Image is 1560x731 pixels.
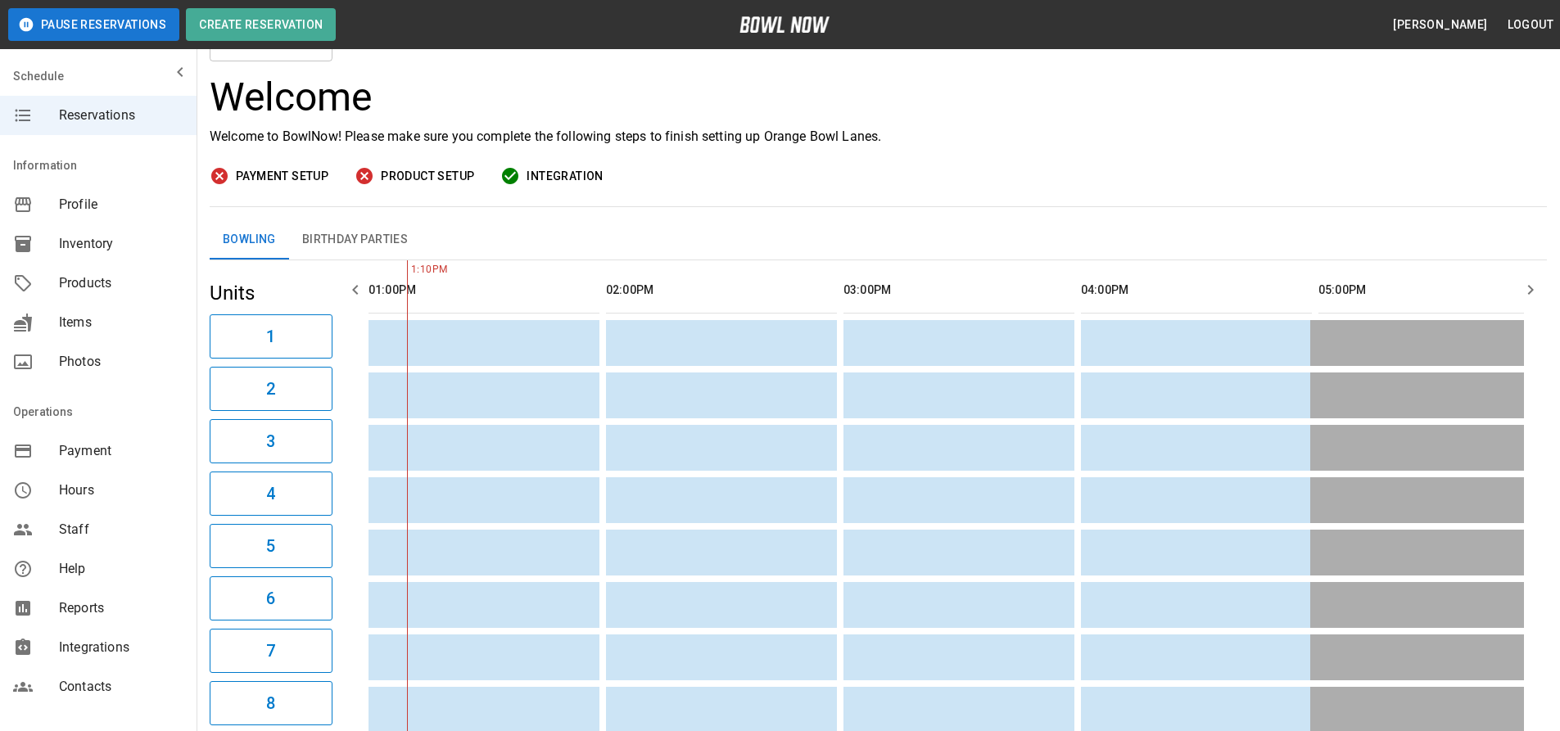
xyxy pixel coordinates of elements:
[527,166,603,187] span: Integration
[210,524,332,568] button: 5
[266,428,275,454] h6: 3
[210,681,332,725] button: 8
[210,576,332,620] button: 6
[8,8,179,41] button: Pause Reservations
[210,472,332,516] button: 4
[266,585,275,611] h6: 6
[266,533,275,559] h6: 5
[210,419,332,463] button: 3
[186,8,336,41] button: Create Reservation
[407,262,411,278] span: 1:10PM
[1081,267,1312,314] th: 04:00PM
[266,323,275,350] h6: 1
[1386,10,1494,40] button: [PERSON_NAME]
[210,367,332,411] button: 2
[210,314,332,359] button: 1
[210,629,332,673] button: 7
[59,234,183,254] span: Inventory
[59,441,183,461] span: Payment
[59,106,183,125] span: Reservations
[236,166,328,187] span: Payment Setup
[381,166,474,187] span: Product Setup
[1501,10,1560,40] button: Logout
[59,598,183,618] span: Reports
[369,267,599,314] th: 01:00PM
[210,74,1547,120] h3: Welcome
[59,273,183,293] span: Products
[59,313,183,332] span: Items
[739,16,830,33] img: logo
[59,677,183,697] span: Contacts
[210,127,1547,147] p: Welcome to BowlNow! Please make sure you complete the following steps to finish setting up Orange...
[843,267,1074,314] th: 03:00PM
[606,267,837,314] th: 02:00PM
[59,481,183,500] span: Hours
[59,195,183,214] span: Profile
[289,220,421,259] button: Birthday Parties
[266,638,275,664] h6: 7
[59,520,183,539] span: Staff
[266,481,275,507] h6: 4
[266,376,275,402] h6: 2
[59,559,183,579] span: Help
[266,690,275,716] h6: 8
[59,352,183,372] span: Photos
[210,280,332,306] h5: Units
[210,220,289,259] button: Bowling
[59,638,183,657] span: Integrations
[210,220,1547,259] div: inventory tabs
